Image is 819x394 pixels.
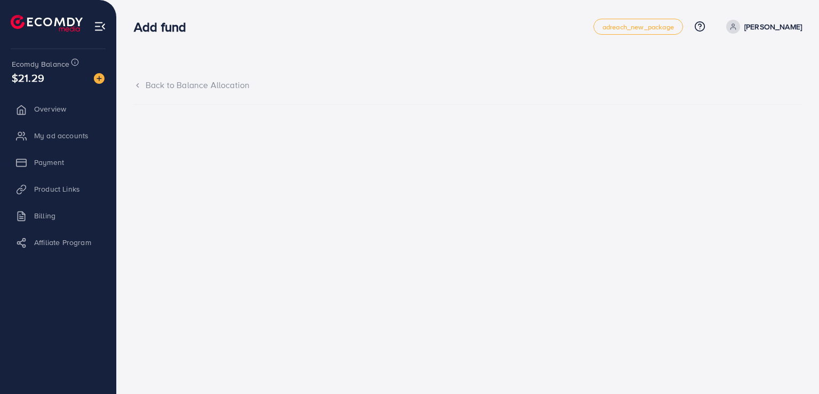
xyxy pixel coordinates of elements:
[603,23,674,30] span: adreach_new_package
[744,20,802,33] p: [PERSON_NAME]
[94,73,105,84] img: image
[94,20,106,33] img: menu
[11,15,83,31] img: logo
[12,70,44,85] span: $21.29
[12,59,69,69] span: Ecomdy Balance
[593,19,683,35] a: adreach_new_package
[134,19,195,35] h3: Add fund
[722,20,802,34] a: [PERSON_NAME]
[134,79,802,91] div: Back to Balance Allocation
